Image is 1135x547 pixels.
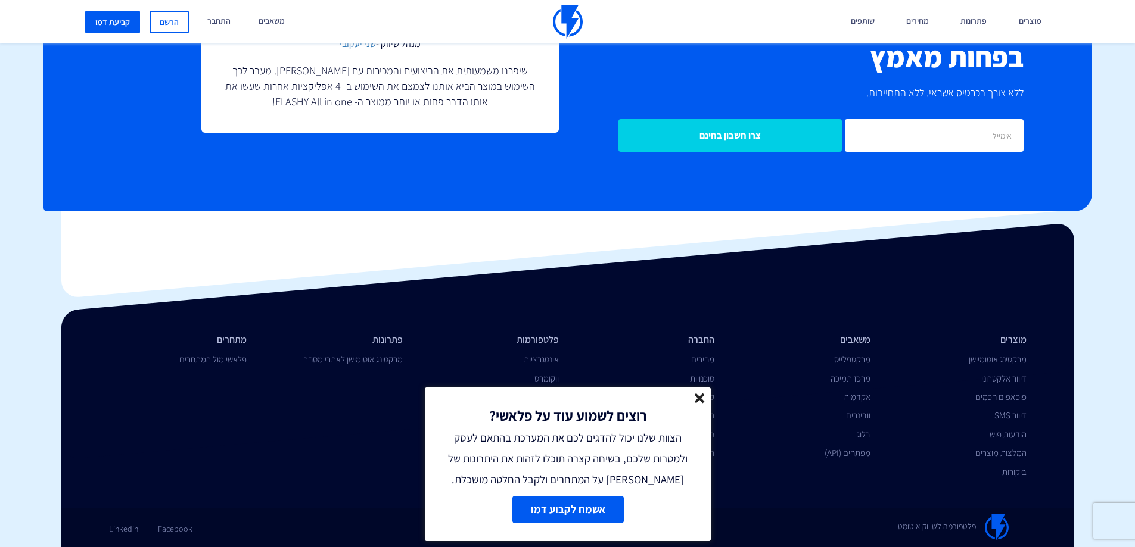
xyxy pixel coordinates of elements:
[857,429,870,440] a: בלוג
[969,354,1027,365] a: מרקטינג אוטומיישן
[732,333,870,347] li: משאבים
[109,514,138,535] a: Linkedin
[831,373,870,384] a: מרכז תמיכה
[825,447,870,458] a: מפתחים (API)
[85,11,140,33] a: קביעת דמו
[896,514,1009,541] a: פלטפורמה לשיווק אוטומטי
[225,63,535,109] p: שיפרנו משמעותית את הביצועים והמכירות עם [PERSON_NAME]. מעבר לכך השימוש במוצר הביא אותנו לצמצם את ...
[846,410,870,421] a: וובינרים
[524,354,559,365] a: אינטגרציות
[1002,466,1027,477] a: ביקורות
[577,85,1024,101] p: ללא צורך בכרטיס אשראי. ללא התחייבות.
[304,354,403,365] a: מרקטינג אוטומישן לאתרי מסחר
[975,447,1027,458] a: המלצות מוצרים
[421,333,559,347] li: פלטפורמות
[577,333,715,347] li: החברה
[158,514,192,535] a: Facebook
[845,119,1024,152] input: אימייל
[340,37,376,50] a: שני יעקובי
[888,333,1027,347] li: מוצרים
[844,391,870,402] a: אקדמיה
[109,333,247,347] li: מתחרים
[265,333,403,347] li: פתרונות
[981,373,1027,384] a: דיוור אלקטרוני
[994,410,1027,421] a: דיוור SMS
[985,514,1009,541] img: Flashy
[618,119,842,152] input: צרו חשבון בחינם
[691,354,714,365] a: מחירים
[179,354,247,365] a: פלאשי מול המתחרים
[150,11,189,33] a: הרשם
[690,373,714,384] a: סוכנויות
[834,354,870,365] a: מרקטפלייס
[990,429,1027,440] a: הודעות פוש
[534,373,559,384] a: ווקומרס
[225,37,535,51] span: מנהל שיווק -
[975,391,1027,402] a: פופאפים חכמים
